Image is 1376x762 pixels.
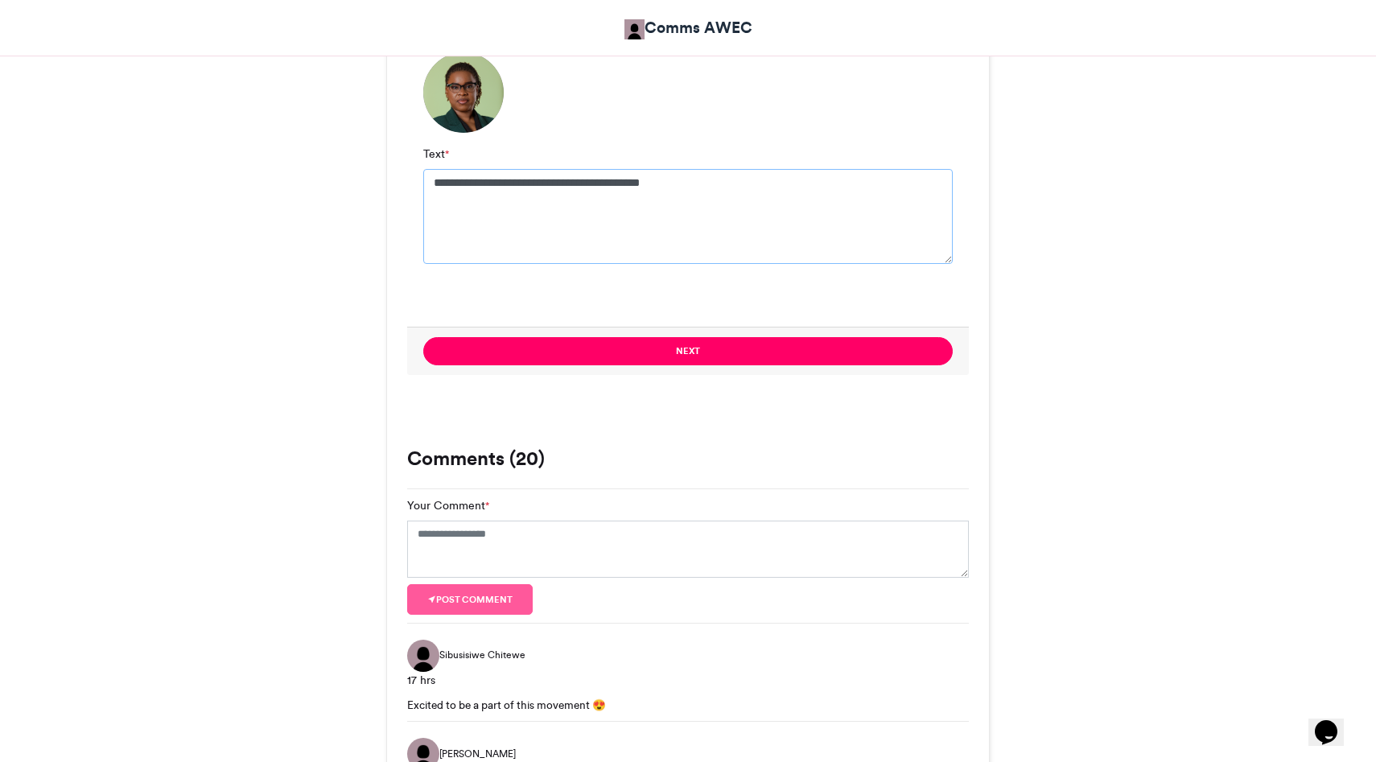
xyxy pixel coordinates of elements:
h3: Comments (20) [407,449,969,468]
div: 17 hrs [407,672,969,689]
button: Next [423,337,953,365]
label: Your Comment [407,497,489,514]
label: Text [423,146,449,163]
img: 1758202783.679-b2dcae4267c1926e4edbba7f5065fdc4d8f11412.png [423,52,504,133]
iframe: chat widget [1308,698,1360,746]
img: Comms AWEC [624,19,645,39]
span: Sibusisiwe Chitewe [439,648,525,662]
span: [PERSON_NAME] [439,747,516,761]
button: Post comment [407,584,533,615]
div: Excited to be a part of this movement 😍 [407,697,969,713]
a: Comms AWEC [624,16,752,39]
img: Sibusisiwe [407,640,439,672]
